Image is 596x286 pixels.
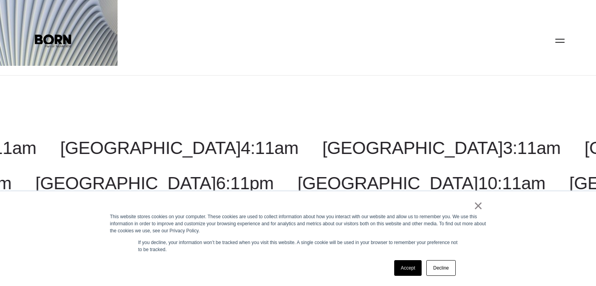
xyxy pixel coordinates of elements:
[426,260,455,276] a: Decline
[110,213,486,234] div: This website stores cookies on your computer. These cookies are used to collect information about...
[478,173,545,193] span: 10:11am
[297,173,545,193] a: [GEOGRAPHIC_DATA]10:11am
[216,173,274,193] span: 6:11pm
[241,138,298,158] span: 4:11am
[503,138,560,158] span: 3:11am
[138,239,458,253] p: If you decline, your information won’t be tracked when you visit this website. A single cookie wi...
[394,260,422,276] a: Accept
[35,173,274,193] a: [GEOGRAPHIC_DATA]6:11pm
[322,138,561,158] a: [GEOGRAPHIC_DATA]3:11am
[474,202,483,209] a: ×
[551,32,569,49] button: Open
[60,138,299,158] a: [GEOGRAPHIC_DATA]4:11am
